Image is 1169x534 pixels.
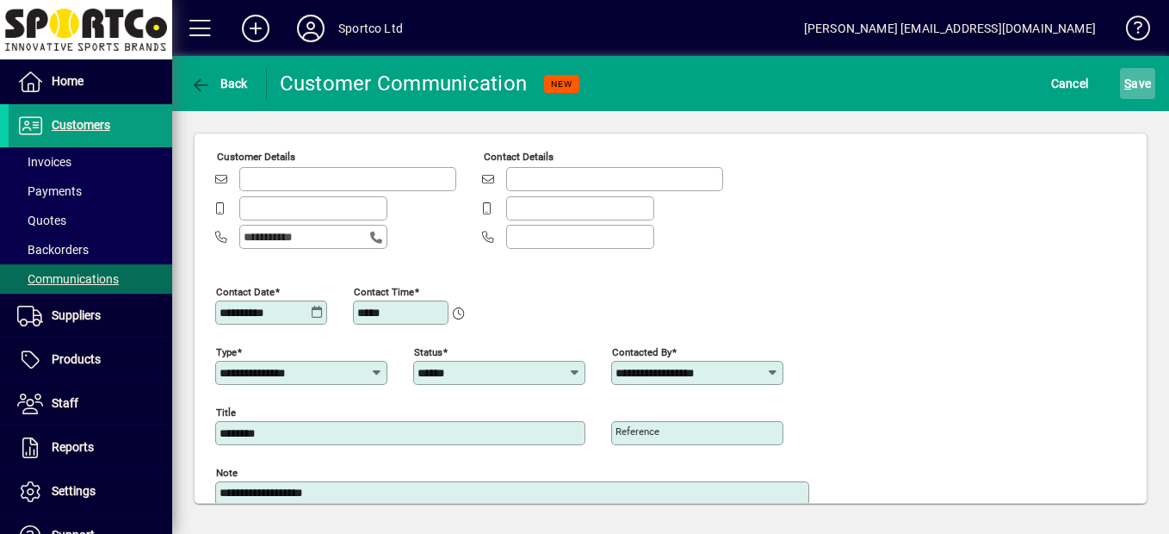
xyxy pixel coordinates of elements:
a: Home [9,60,172,103]
a: Quotes [9,206,172,235]
a: Products [9,338,172,382]
span: Communications [17,272,119,286]
a: Knowledge Base [1113,3,1147,59]
a: Backorders [9,235,172,264]
mat-label: Title [216,406,236,418]
span: Customers [52,118,110,132]
div: Sportco Ltd [338,15,403,42]
span: ave [1124,70,1151,97]
span: Back [190,77,248,90]
a: Staff [9,382,172,425]
span: Staff [52,396,78,410]
a: Settings [9,470,172,513]
mat-label: Note [216,466,238,478]
span: Quotes [17,214,66,227]
a: Invoices [9,147,172,177]
span: Cancel [1051,70,1089,97]
mat-label: Type [216,345,237,357]
div: Customer Communication [280,70,528,97]
span: S [1124,77,1131,90]
button: Save [1120,68,1155,99]
span: Reports [52,440,94,454]
app-page-header-button: Back [172,68,267,99]
span: NEW [551,78,572,90]
mat-label: Status [414,345,442,357]
a: Communications [9,264,172,294]
a: Suppliers [9,295,172,338]
span: Products [52,352,101,366]
mat-label: Contact date [216,285,275,297]
span: Invoices [17,155,71,169]
button: Cancel [1047,68,1093,99]
span: Suppliers [52,308,101,322]
mat-label: Contacted by [612,345,671,357]
button: Back [186,68,252,99]
button: Add [228,13,283,44]
button: Profile [283,13,338,44]
a: Reports [9,426,172,469]
span: Backorders [17,243,89,257]
div: [PERSON_NAME] [EMAIL_ADDRESS][DOMAIN_NAME] [804,15,1096,42]
span: Home [52,74,83,88]
mat-label: Reference [615,425,659,438]
mat-label: Contact time [354,285,414,297]
a: Payments [9,177,172,206]
span: Payments [17,184,82,198]
span: Settings [52,484,96,498]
